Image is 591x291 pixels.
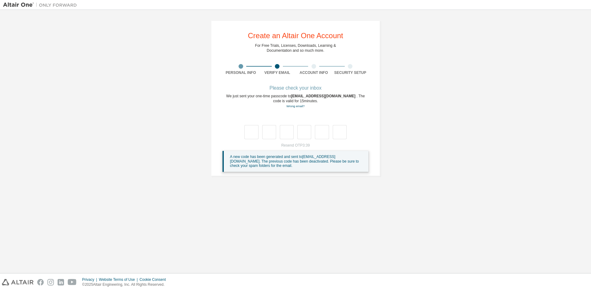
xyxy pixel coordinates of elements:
span: [EMAIL_ADDRESS][DOMAIN_NAME] [291,94,356,98]
img: youtube.svg [68,279,77,285]
div: Cookie Consent [139,277,169,282]
div: For Free Trials, Licenses, Downloads, Learning & Documentation and so much more. [255,43,336,53]
img: facebook.svg [37,279,44,285]
img: Altair One [3,2,80,8]
div: Personal Info [223,70,259,75]
p: © 2025 Altair Engineering, Inc. All Rights Reserved. [82,282,170,287]
div: Website Terms of Use [99,277,139,282]
img: altair_logo.svg [2,279,34,285]
img: instagram.svg [47,279,54,285]
div: We just sent your one-time passcode to . The code is valid for 15 minutes. [223,94,368,109]
img: linkedin.svg [58,279,64,285]
div: Security Setup [332,70,369,75]
div: Please check your inbox [223,86,368,90]
div: Privacy [82,277,99,282]
div: Account Info [295,70,332,75]
span: A new code has been generated and sent to [EMAIL_ADDRESS][DOMAIN_NAME] . The previous code has be... [230,155,359,168]
div: Verify Email [259,70,296,75]
div: Create an Altair One Account [248,32,343,39]
a: Go back to the registration form [286,104,304,108]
